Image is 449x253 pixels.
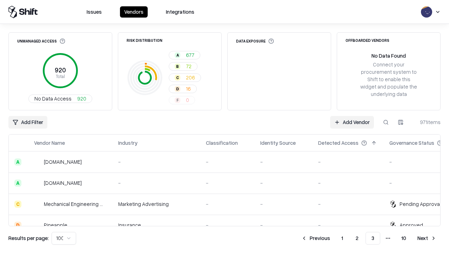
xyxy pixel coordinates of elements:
div: Classification [206,139,238,147]
div: Pending Approval [400,200,441,208]
button: Integrations [162,6,199,18]
span: 72 [186,63,192,70]
div: [DOMAIN_NAME] [44,158,82,166]
div: Identity Source [260,139,296,147]
div: Connect your procurement system to Shift to enable this widget and populate the underlying data [360,61,418,98]
button: Next [413,232,441,245]
div: B [175,64,180,69]
span: 677 [186,51,194,59]
div: Marketing Advertising [118,200,195,208]
div: Mechanical Engineering World [44,200,107,208]
div: No Data Found [371,52,406,59]
button: C206 [169,73,201,82]
div: Data Exposure [236,38,274,44]
div: - [206,158,249,166]
div: - [260,158,307,166]
div: - [318,158,378,166]
div: - [260,200,307,208]
div: - [318,221,378,229]
span: 206 [186,74,195,81]
button: Issues [82,6,106,18]
div: - [260,179,307,187]
div: Offboarded Vendors [346,38,389,42]
div: [DOMAIN_NAME] [44,179,82,187]
button: No Data Access920 [28,95,92,103]
div: D [175,86,180,92]
button: 2 [350,232,364,245]
tspan: Total [56,73,65,79]
div: C [175,75,180,80]
div: C [14,201,21,208]
span: No Data Access [34,95,72,102]
img: madisonlogic.com [34,180,41,187]
div: Industry [118,139,138,147]
div: 971 items [413,118,441,126]
div: - [206,221,249,229]
button: 10 [396,232,412,245]
button: D16 [169,85,197,93]
span: 16 [186,85,191,92]
div: A [14,180,21,187]
div: Risk Distribution [127,38,162,42]
tspan: 920 [55,66,66,74]
button: Add Filter [8,116,47,129]
div: Vendor Name [34,139,65,147]
img: automat-it.com [34,158,41,166]
div: - [318,179,378,187]
div: A [175,52,180,58]
p: Results per page: [8,234,49,242]
button: 3 [366,232,380,245]
div: - [206,200,249,208]
button: 1 [336,232,349,245]
nav: pagination [297,232,441,245]
div: A [14,158,21,166]
div: - [206,179,249,187]
div: - [260,221,307,229]
div: Insurance [118,221,195,229]
div: Pineapple [44,221,67,229]
button: Vendors [120,6,148,18]
div: Detected Access [318,139,358,147]
img: Mechanical Engineering World [34,201,41,208]
button: B72 [169,62,197,71]
div: Approved [400,221,423,229]
div: Unmanaged Access [17,38,65,44]
button: Previous [297,232,334,245]
button: A677 [169,51,200,59]
div: - [318,200,378,208]
div: D [14,222,21,229]
a: Add Vendor [330,116,374,129]
span: 920 [77,95,86,102]
div: - [118,158,195,166]
img: Pineapple [34,222,41,229]
div: Governance Status [389,139,434,147]
div: - [118,179,195,187]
